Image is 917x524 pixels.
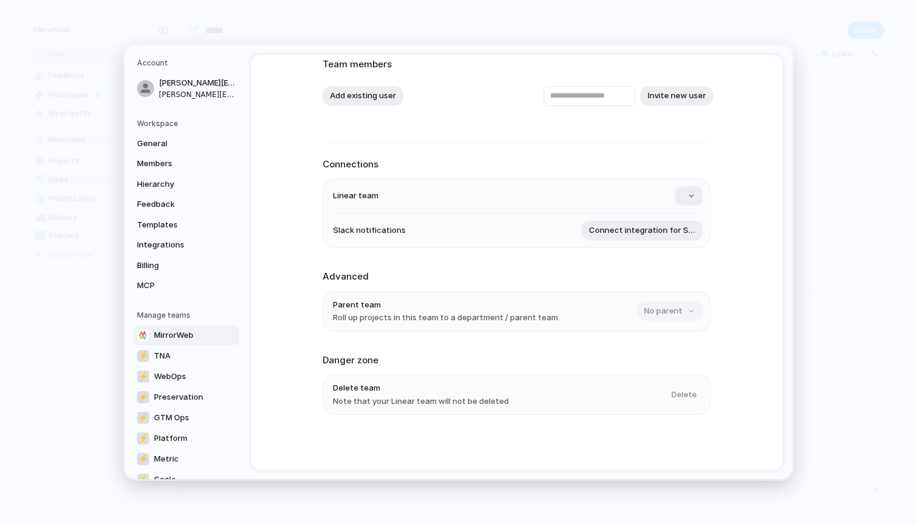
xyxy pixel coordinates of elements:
[133,195,239,214] a: Feedback
[137,259,215,271] span: Billing
[154,473,176,485] span: Scale
[133,408,239,427] a: ⚡GTM Ops
[154,370,186,382] span: WebOps
[137,218,215,230] span: Templates
[133,469,239,489] a: ⚡Scale
[333,312,558,324] span: Roll up projects in this team to a department / parent team
[133,215,239,234] a: Templates
[137,370,149,382] div: ⚡
[137,239,215,251] span: Integrations
[133,154,239,173] a: Members
[137,309,239,320] h5: Manage teams
[154,329,193,341] span: MirrorWeb
[137,432,149,444] div: ⚡
[137,473,149,485] div: ⚡
[323,157,711,171] h2: Connections
[137,58,239,69] h5: Account
[640,86,713,106] button: Invite new user
[154,432,187,444] span: Platform
[333,190,378,202] span: Linear team
[133,428,239,448] a: ⚡Platform
[133,387,239,406] a: ⚡Preservation
[589,224,696,237] span: Connect integration for Slack
[323,58,711,72] h2: Team members
[154,411,189,423] span: GTM Ops
[137,118,239,129] h5: Workspace
[133,276,239,295] a: MCP
[137,452,149,465] div: ⚡
[154,452,179,465] span: Metric
[137,411,149,423] div: ⚡
[137,178,215,190] span: Hierarchy
[323,353,711,367] h2: Danger zone
[133,73,239,104] a: [PERSON_NAME][EMAIL_ADDRESS][DOMAIN_NAME][PERSON_NAME][EMAIL_ADDRESS][DOMAIN_NAME]
[582,221,703,240] button: Connect integration for Slack
[133,366,239,386] a: ⚡WebOps
[323,86,403,106] button: Add existing user
[159,89,237,99] span: [PERSON_NAME][EMAIL_ADDRESS][DOMAIN_NAME]
[137,198,215,210] span: Feedback
[133,255,239,275] a: Billing
[333,395,509,407] span: Note that your Linear team will not be deleted
[133,235,239,255] a: Integrations
[133,449,239,468] a: ⚡Metric
[323,270,711,284] h2: Advanced
[137,349,149,361] div: ⚡
[154,391,203,403] span: Preservation
[137,391,149,403] div: ⚡
[133,325,239,344] a: MirrorWeb
[137,137,215,149] span: General
[137,280,215,292] span: MCP
[333,382,509,394] span: Delete team
[133,174,239,193] a: Hierarchy
[159,77,237,89] span: [PERSON_NAME][EMAIL_ADDRESS][DOMAIN_NAME]
[133,346,239,365] a: ⚡TNA
[333,224,406,237] span: Slack notifications
[137,158,215,170] span: Members
[154,349,170,361] span: TNA
[333,298,558,311] span: Parent team
[133,133,239,153] a: General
